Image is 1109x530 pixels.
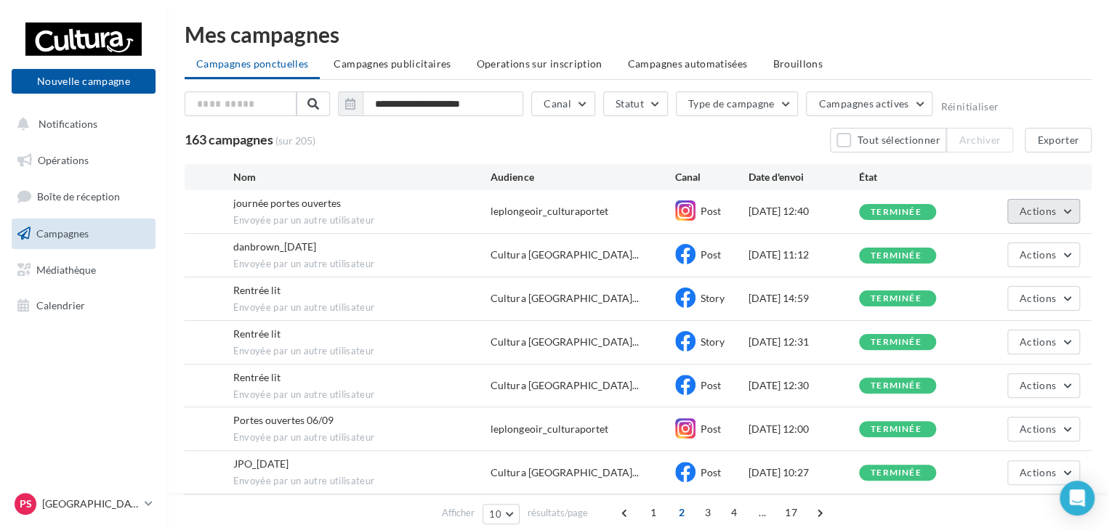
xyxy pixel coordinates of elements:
[642,501,665,524] span: 1
[491,422,608,436] div: leplongeoir_culturaportet
[233,327,281,340] span: Rentrée lit
[37,190,120,203] span: Boîte de réception
[818,97,908,110] span: Campagnes actives
[491,465,638,480] span: Cultura [GEOGRAPHIC_DATA]...
[38,154,89,166] span: Opérations
[670,501,693,524] span: 2
[36,263,96,275] span: Médiathèque
[1020,292,1056,304] span: Actions
[749,204,859,219] div: [DATE] 12:40
[185,131,273,147] span: 163 campagnes
[603,91,668,116] button: Statut
[871,208,922,217] div: terminée
[334,57,451,70] span: Campagnes publicitaires
[1007,417,1080,441] button: Actions
[701,466,721,478] span: Post
[1020,248,1056,261] span: Actions
[701,205,721,217] span: Post
[722,501,746,524] span: 4
[675,170,749,184] div: Canal
[859,170,969,184] div: État
[1007,242,1080,267] button: Actions
[491,291,638,306] span: Cultura [GEOGRAPHIC_DATA]...
[233,475,491,488] span: Envoyée par un autre utilisateur
[946,128,1013,152] button: Archiver
[871,338,922,347] div: terminée
[233,414,334,426] span: Portes ouvertes 06/09
[779,501,803,524] span: 17
[871,468,922,478] div: terminée
[233,197,341,209] span: journée portes ouvertes
[36,227,89,240] span: Campagnes
[9,145,158,176] a: Opérations
[871,294,922,303] div: terminée
[696,501,719,524] span: 3
[12,490,156,518] a: Ps [GEOGRAPHIC_DATA]
[20,497,32,511] span: Ps
[9,290,158,321] a: Calendrier
[701,335,725,348] span: Story
[233,258,491,271] span: Envoyée par un autre utilisateur
[1025,128,1092,152] button: Exporter
[442,506,475,520] span: Afficher
[701,379,721,391] span: Post
[233,345,491,358] span: Envoyée par un autre utilisateur
[489,508,501,520] span: 10
[491,204,608,219] div: leplongeoir_culturaportet
[9,219,158,249] a: Campagnes
[1020,379,1056,391] span: Actions
[1020,466,1056,478] span: Actions
[749,170,859,184] div: Date d'envoi
[233,457,289,470] span: JPO_03/09/25
[9,255,158,285] a: Médiathèque
[9,181,158,212] a: Boîte de réception
[749,378,859,393] div: [DATE] 12:30
[806,91,932,116] button: Campagnes actives
[275,134,315,148] span: (sur 205)
[871,251,922,261] div: terminée
[628,57,748,70] span: Campagnes automatisées
[751,501,774,524] span: ...
[42,497,139,511] p: [GEOGRAPHIC_DATA]
[233,388,491,401] span: Envoyée par un autre utilisateur
[1007,199,1080,224] button: Actions
[701,423,721,435] span: Post
[39,118,97,130] span: Notifications
[1020,205,1056,217] span: Actions
[491,335,638,349] span: Cultura [GEOGRAPHIC_DATA]...
[871,425,922,434] div: terminée
[491,248,638,262] span: Cultura [GEOGRAPHIC_DATA]...
[491,378,638,393] span: Cultura [GEOGRAPHIC_DATA]...
[749,291,859,306] div: [DATE] 14:59
[1020,423,1056,435] span: Actions
[749,248,859,262] div: [DATE] 11:12
[233,301,491,314] span: Envoyée par un autre utilisateur
[676,91,799,116] button: Type de campagne
[701,248,721,261] span: Post
[749,465,859,480] div: [DATE] 10:27
[185,23,1092,45] div: Mes campagnes
[233,240,316,253] span: danbrown_09/09/2025
[12,69,156,94] button: Nouvelle campagne
[1060,481,1094,515] div: Open Intercom Messenger
[233,170,491,184] div: Nom
[1007,460,1080,485] button: Actions
[749,335,859,349] div: [DATE] 12:31
[233,371,281,383] span: Rentrée lit
[9,109,153,139] button: Notifications
[36,299,85,311] span: Calendrier
[528,506,588,520] span: résultats/page
[940,101,999,113] button: Réinitialiser
[1007,286,1080,311] button: Actions
[1007,330,1080,354] button: Actions
[531,91,595,116] button: Canal
[830,128,946,152] button: Tout sélectionner
[701,292,725,304] span: Story
[233,284,281,296] span: Rentrée lit
[483,504,520,524] button: 10
[749,422,859,436] div: [DATE] 12:00
[1020,335,1056,348] span: Actions
[773,57,823,70] span: Brouillons
[871,381,922,391] div: terminée
[476,57,602,70] span: Operations sur inscription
